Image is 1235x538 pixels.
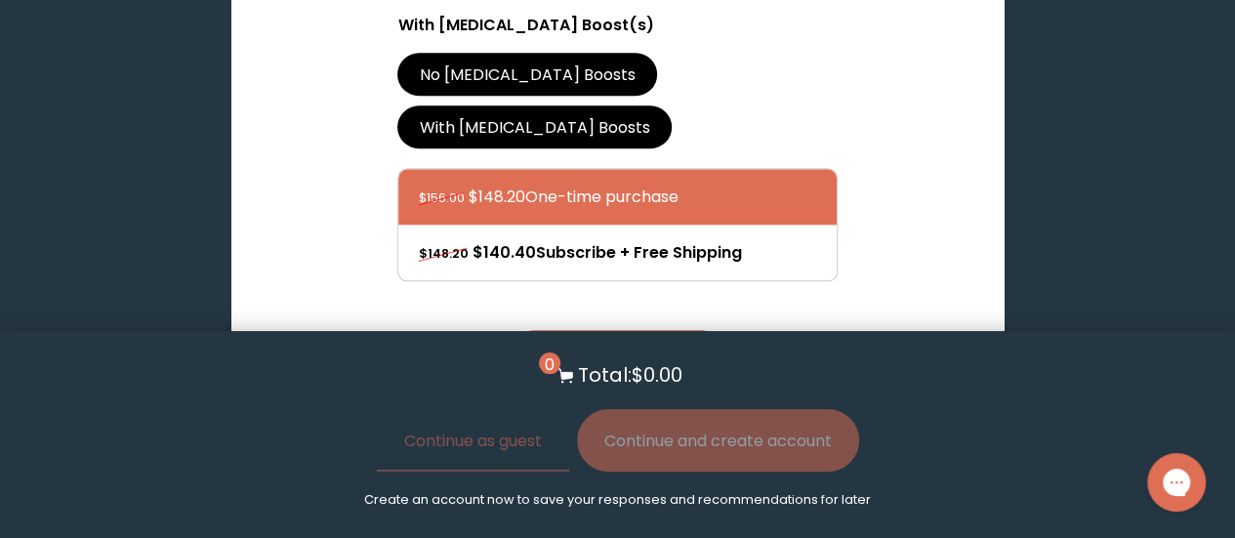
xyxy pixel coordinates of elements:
[397,13,837,37] p: With [MEDICAL_DATA] Boost(s)
[578,360,682,390] p: Total: $0.00
[577,409,859,472] button: Continue and create account
[397,53,657,96] label: No [MEDICAL_DATA] Boosts
[539,352,560,374] span: 0
[364,491,871,509] p: Create an account now to save your responses and recommendations for later
[1137,446,1215,518] iframe: Gorgias live chat messenger
[397,105,672,148] label: With [MEDICAL_DATA] Boosts
[377,409,569,472] button: Continue as guest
